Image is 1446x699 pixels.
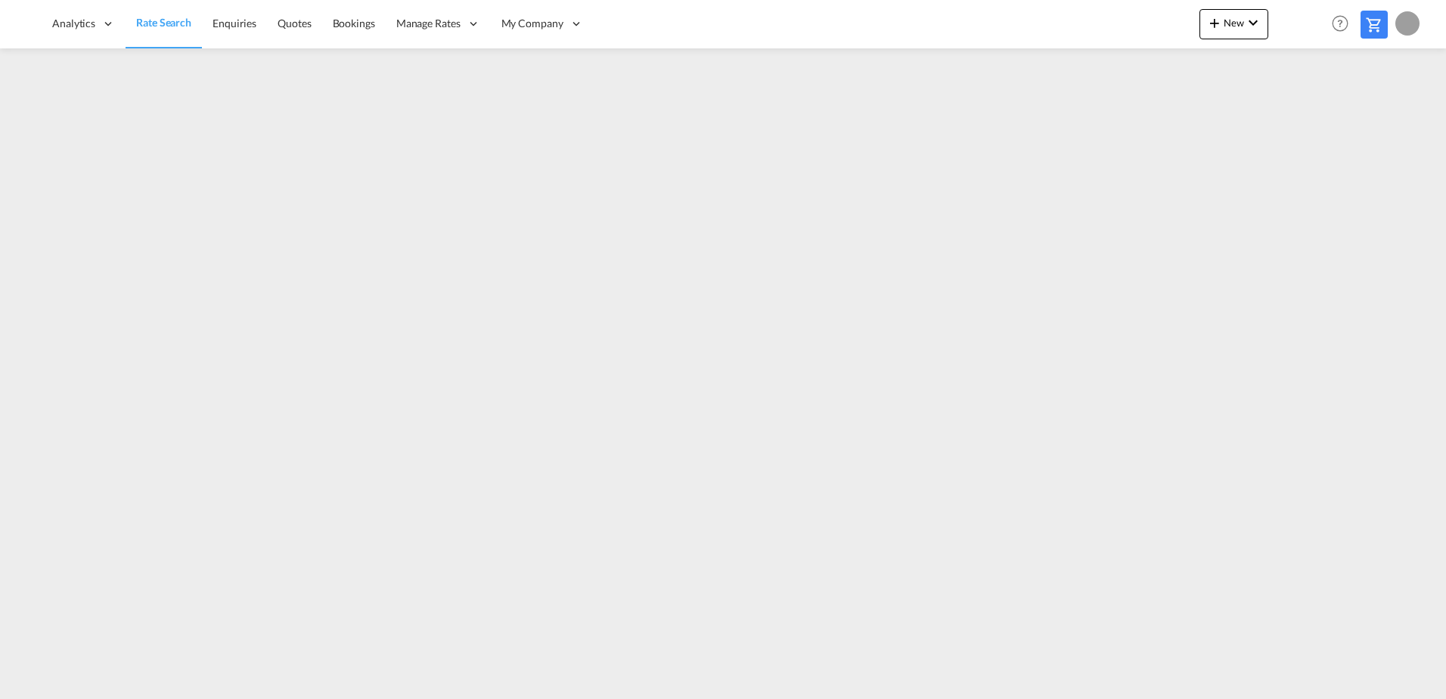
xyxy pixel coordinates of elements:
span: Manage Rates [396,16,461,31]
span: Quotes [278,17,311,30]
span: New [1206,17,1262,29]
md-icon: icon-chevron-down [1244,14,1262,32]
span: My Company [501,16,563,31]
button: icon-plus 400-fgNewicon-chevron-down [1199,9,1268,39]
span: Rate Search [136,16,191,29]
div: Help [1327,11,1361,38]
span: Enquiries [213,17,256,30]
span: Analytics [52,16,95,31]
md-icon: icon-plus 400-fg [1206,14,1224,32]
span: Bookings [333,17,375,30]
span: Help [1327,11,1353,36]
